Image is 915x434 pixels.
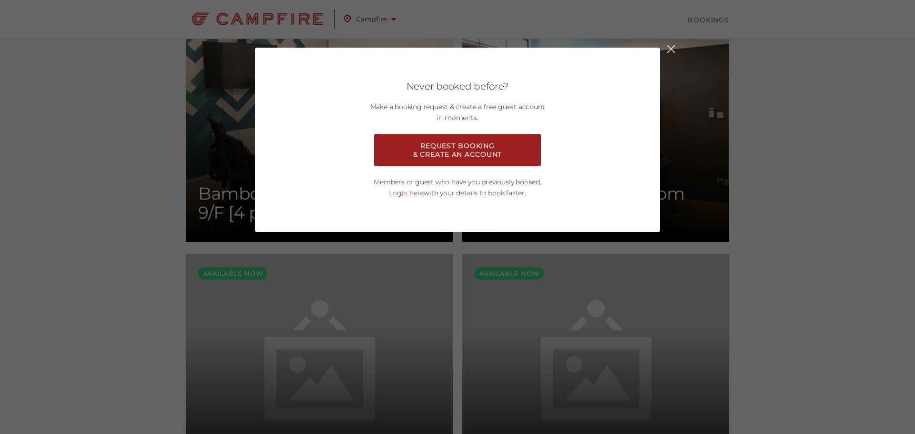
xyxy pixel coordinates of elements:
button: Close [667,45,675,53]
h3: with your details to book faster. [389,188,526,199]
h2: Never booked before? [407,81,508,92]
h3: Members or guest who have you previously booked, [374,177,541,188]
a: Login here [389,189,424,197]
h3: Make a booking request & create a free guest account in moments. [370,101,545,123]
button: REQUEST BOOKING& CREATE AN ACCOUNT [374,134,541,166]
